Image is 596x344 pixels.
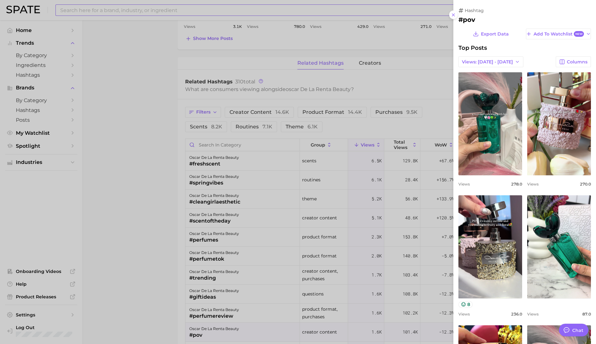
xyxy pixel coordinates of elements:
[481,31,509,37] span: Export Data
[580,182,591,186] span: 270.0
[458,301,473,308] button: 8
[471,29,510,39] button: Export Data
[465,8,484,13] span: hashtag
[567,59,587,65] span: Columns
[458,44,487,51] span: Top Posts
[534,31,584,37] span: Add to Watchlist
[556,56,591,67] button: Columns
[574,31,584,37] span: New
[511,312,522,316] span: 236.0
[462,59,513,65] span: Views: [DATE] - [DATE]
[526,29,591,39] button: Add to WatchlistNew
[527,312,539,316] span: Views
[527,182,539,186] span: Views
[582,312,591,316] span: 87.0
[511,182,522,186] span: 278.0
[458,182,470,186] span: Views
[458,16,591,23] h2: #pov
[458,56,523,67] button: Views: [DATE] - [DATE]
[458,312,470,316] span: Views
